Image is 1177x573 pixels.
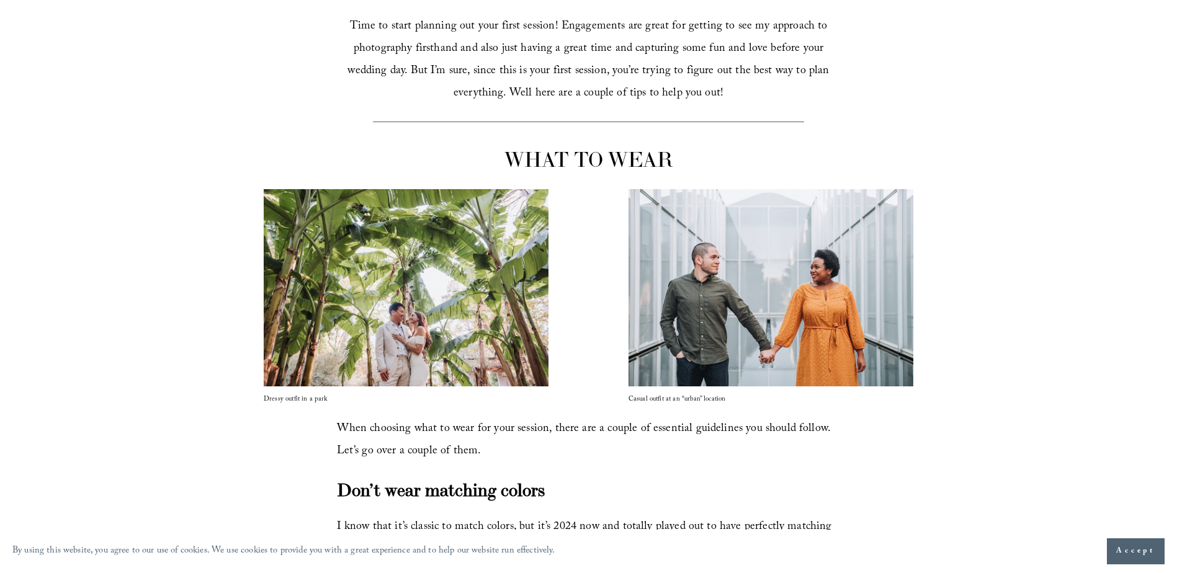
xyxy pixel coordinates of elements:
span: WHAT TO WEAR [504,146,673,172]
strong: Don’t wear matching colors [337,479,545,501]
span: When choosing what to wear for your session, there are a couple of essential guidelines you shoul... [337,420,834,461]
span: Dressy outfit in a park [264,394,328,406]
span: Casual outfit at an “urban” location [629,394,726,406]
span: Time to start planning out your first session! Engagements are great for getting to see my approa... [347,17,832,104]
button: Accept [1107,538,1165,564]
p: By using this website, you agree to our use of cookies. We use cookies to provide you with a grea... [12,543,555,561]
span: Accept [1116,545,1155,557]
